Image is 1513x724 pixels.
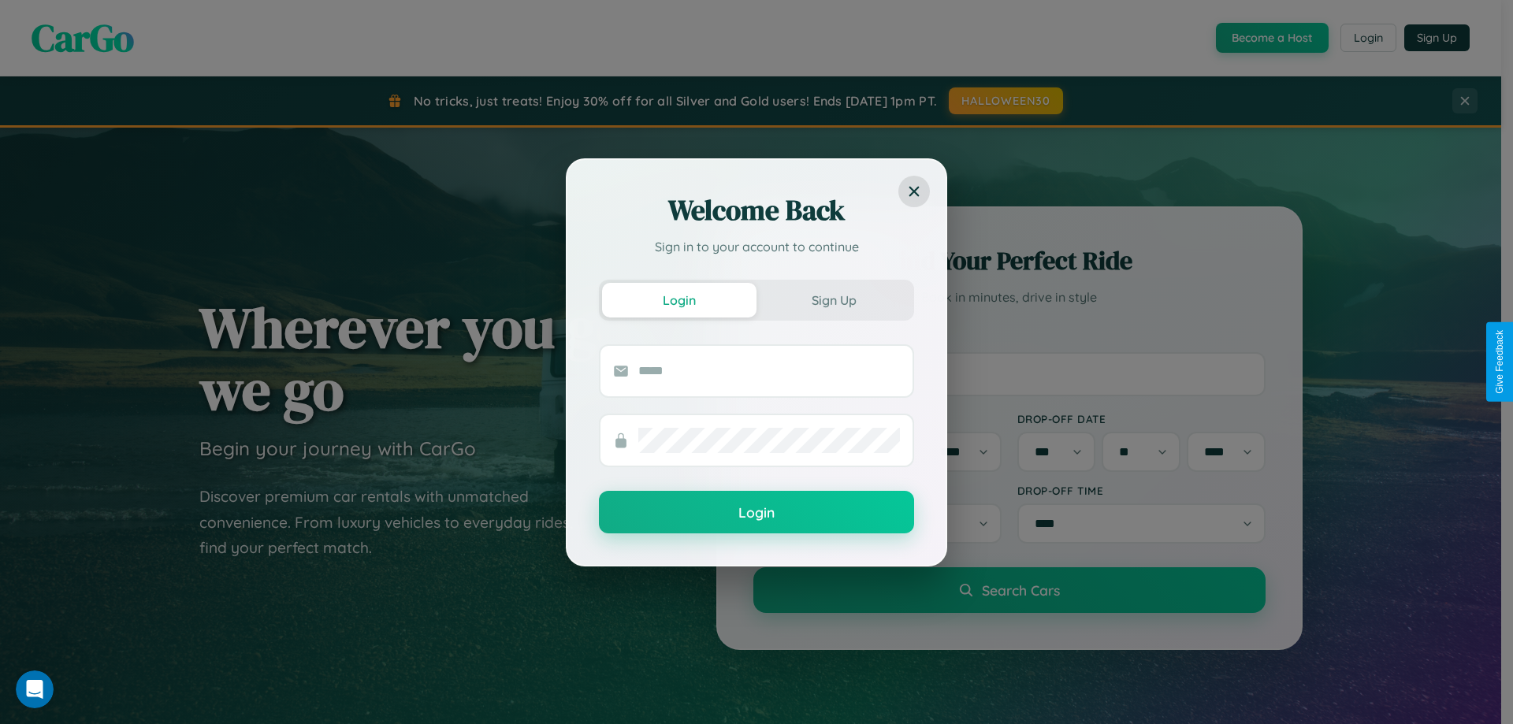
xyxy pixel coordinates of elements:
[599,191,914,229] h2: Welcome Back
[602,283,756,317] button: Login
[1494,330,1505,394] div: Give Feedback
[599,237,914,256] p: Sign in to your account to continue
[599,491,914,533] button: Login
[756,283,911,317] button: Sign Up
[16,670,54,708] iframe: Intercom live chat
